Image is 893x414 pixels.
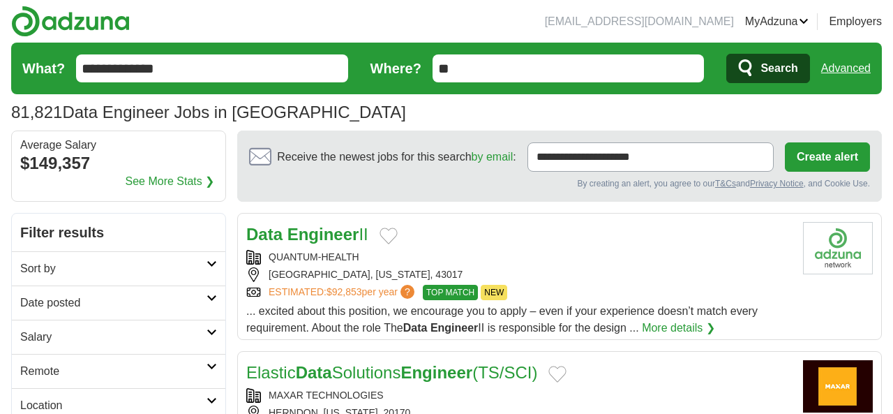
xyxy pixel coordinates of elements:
[246,363,537,382] a: ElasticDataSolutionsEngineer(TS/SCI)
[126,173,215,190] a: See More Stats ❯
[548,366,566,383] button: Add to favorite jobs
[380,228,398,244] button: Add to favorite jobs
[246,225,283,244] strong: Data
[296,363,332,382] strong: Data
[545,13,734,30] li: [EMAIL_ADDRESS][DOMAIN_NAME]
[715,179,736,188] a: T&Cs
[481,285,507,300] span: NEW
[277,149,516,165] span: Receive the newest jobs for this search :
[20,140,217,151] div: Average Salary
[246,225,368,244] a: Data EngineerII
[750,179,804,188] a: Privacy Notice
[249,177,870,190] div: By creating an alert, you agree to our and , and Cookie Use.
[400,285,414,299] span: ?
[726,54,809,83] button: Search
[760,54,797,82] span: Search
[22,58,65,79] label: What?
[12,286,225,320] a: Date posted
[246,267,792,282] div: [GEOGRAPHIC_DATA], [US_STATE], 43017
[11,100,62,125] span: 81,821
[11,6,130,37] img: Adzuna logo
[327,286,362,297] span: $92,853
[269,390,384,401] a: MAXAR TECHNOLOGIES
[430,322,478,334] strong: Engineer
[829,13,882,30] a: Employers
[642,320,715,337] a: More details ❯
[745,13,809,30] a: MyAdzuna
[472,151,513,163] a: by email
[20,397,207,414] h2: Location
[20,329,207,346] h2: Salary
[246,305,758,334] span: ... excited about this position, we encourage you to apply – even if your experience doesn’t matc...
[403,322,428,334] strong: Data
[12,214,225,251] h2: Filter results
[20,363,207,380] h2: Remote
[20,260,207,277] h2: Sort by
[803,222,873,274] img: Company logo
[370,58,421,79] label: Where?
[400,363,472,382] strong: Engineer
[785,142,870,172] button: Create alert
[12,320,225,354] a: Salary
[246,250,792,265] div: QUANTUM-HEALTH
[287,225,359,244] strong: Engineer
[11,103,406,121] h1: Data Engineer Jobs in [GEOGRAPHIC_DATA]
[423,285,478,300] span: TOP MATCH
[803,360,873,413] img: Maxar Technologies Ltd logo
[20,295,207,311] h2: Date posted
[269,285,417,300] a: ESTIMATED:$92,853per year?
[821,54,871,82] a: Advanced
[12,354,225,388] a: Remote
[20,151,217,176] div: $149,357
[12,251,225,286] a: Sort by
